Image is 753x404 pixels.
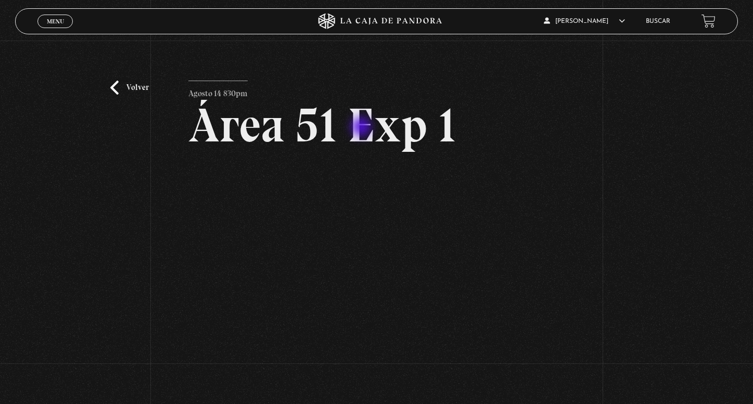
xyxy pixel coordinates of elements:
span: Cerrar [43,27,68,34]
a: Buscar [646,18,670,24]
span: Menu [47,18,64,24]
p: Agosto 14 830pm [188,81,248,101]
a: Volver [110,81,149,95]
span: [PERSON_NAME] [544,18,625,24]
a: View your shopping cart [701,14,716,28]
h2: Área 51 Exp 1 [188,101,564,149]
iframe: Dailymotion video player – PROGRAMA - AREA 51 - 14 DE AGOSTO [188,165,564,376]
